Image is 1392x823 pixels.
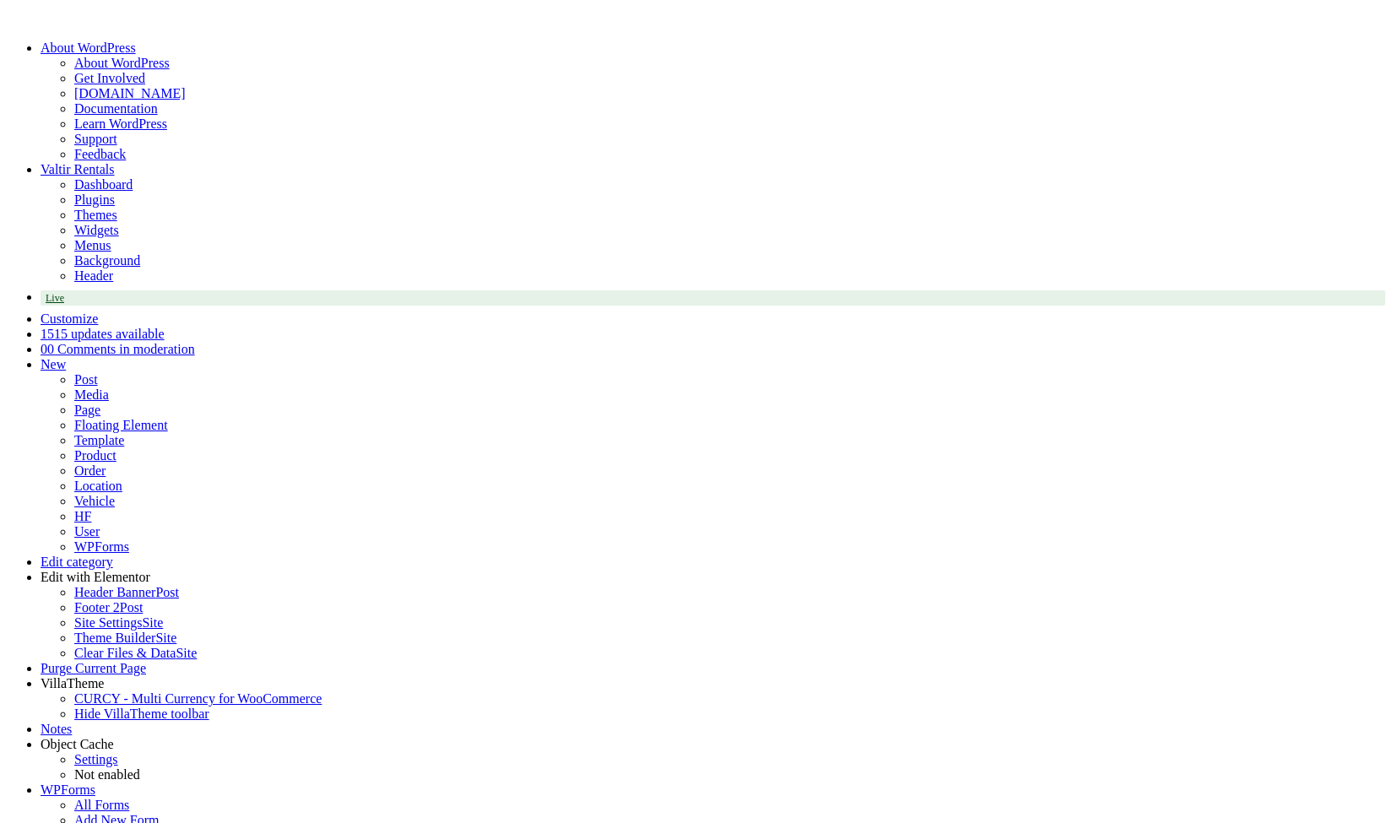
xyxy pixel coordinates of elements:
span: Hide VillaTheme toolbar [74,707,209,721]
div: Status: Not enabled [74,767,1385,782]
a: Post [74,372,98,387]
a: Header [74,268,113,283]
ul: About WordPress [41,86,1385,162]
a: Floating Element [74,418,168,432]
a: All Forms [74,798,129,812]
ul: Valtir Rentals [41,177,1385,208]
ul: New [41,372,1385,555]
a: Plugins [74,192,115,207]
a: [DOMAIN_NAME] [74,86,186,100]
div: Object Cache [41,737,1385,752]
span: 0 [41,342,47,356]
span: New [41,357,66,371]
a: Product [74,448,116,463]
a: Notes [41,722,72,736]
a: Template [74,433,124,447]
ul: About WordPress [41,56,1385,86]
a: Dashboard [74,177,133,192]
a: Widgets [74,223,119,237]
a: Feedback [74,147,126,161]
a: Location [74,479,122,493]
a: WPForms [41,782,95,797]
span: Edit with Elementor [41,570,150,584]
a: Learn WordPress [74,116,167,131]
ul: Valtir Rentals [41,208,1385,284]
a: User [74,524,100,539]
a: Site SettingsSite [74,615,163,630]
a: Edit category [41,555,113,569]
span: Site [176,646,197,660]
span: Site [155,631,176,645]
a: Support [74,132,117,146]
span: Theme Builder [74,631,155,645]
a: Header BannerPost [74,585,179,599]
a: Footer 2Post [74,600,143,615]
a: Page [74,403,100,417]
a: Customize [41,311,98,326]
a: Media [74,387,109,402]
span: Header Banner [74,585,155,599]
span: Post [120,600,144,615]
a: Settings [74,752,118,766]
span: 15 [41,327,54,341]
span: 0 Comments in moderation [47,342,195,356]
a: WPForms [74,539,129,554]
span: Site [142,615,163,630]
span: Footer 2 [74,600,120,615]
a: Vehicle [74,494,115,508]
a: Themes [74,208,117,222]
a: Order [74,463,106,478]
span: Clear Files & Data [74,646,176,660]
a: Valtir Rentals [41,162,115,176]
a: Get Involved [74,71,145,85]
span: Site Settings [74,615,142,630]
a: HF [74,509,91,523]
span: About WordPress [41,41,136,55]
a: About WordPress [74,56,170,70]
a: Background [74,253,140,268]
span: Post [155,585,179,599]
a: Clear Files & DataSite [74,646,197,660]
div: VillaTheme [41,676,1385,691]
a: Menus [74,238,111,252]
a: CURCY - Multi Currency for WooCommerce [74,691,322,706]
span: 15 updates available [54,327,165,341]
a: Documentation [74,101,158,116]
a: Theme BuilderSite [74,631,176,645]
a: Live [41,290,1385,306]
a: Purge Current Page [41,661,146,675]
